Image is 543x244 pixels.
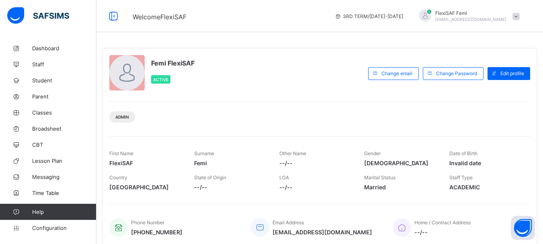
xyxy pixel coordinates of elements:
[109,184,182,191] span: [GEOGRAPHIC_DATA]
[109,174,127,180] span: Country
[449,174,473,180] span: Staff Type
[32,190,96,196] span: Time Table
[414,229,471,236] span: --/--
[364,160,437,166] span: [DEMOGRAPHIC_DATA]
[131,219,164,226] span: Phone Number
[153,77,168,82] span: Active
[436,70,477,76] span: Change Password
[414,219,471,226] span: Home / Contract Address
[32,93,96,100] span: Parent
[32,77,96,84] span: Student
[109,150,133,156] span: First Name
[32,61,96,68] span: Staff
[194,160,267,166] span: Femi
[364,184,437,191] span: Married
[279,150,306,156] span: Other Name
[435,17,506,22] span: [EMAIL_ADDRESS][DOMAIN_NAME]
[32,158,96,164] span: Lesson Plan
[279,160,352,166] span: --/--
[279,184,352,191] span: --/--
[32,225,96,231] span: Configuration
[32,125,96,132] span: Broadsheet
[449,150,477,156] span: Date of Birth
[273,229,372,236] span: [EMAIL_ADDRESS][DOMAIN_NAME]
[449,184,522,191] span: ACADEMIC
[32,174,96,180] span: Messaging
[500,70,524,76] span: Edit profile
[364,174,395,180] span: Marital Status
[511,216,535,240] button: Open asap
[32,209,96,215] span: Help
[435,10,506,16] span: FlexiSAF Femi
[7,7,69,24] img: safsims
[381,70,412,76] span: Change email
[273,219,304,226] span: Email Address
[151,59,195,67] span: Femi FlexiSAF
[411,10,524,23] div: FlexiSAFFemi
[133,13,186,21] span: Welcome FlexiSAF
[449,160,522,166] span: Invalid date
[109,160,182,166] span: FlexiSAF
[115,115,129,119] span: Admin
[32,45,96,51] span: Dashboard
[194,174,226,180] span: State of Origin
[279,174,289,180] span: LGA
[131,229,182,236] span: [PHONE_NUMBER]
[335,13,403,19] span: session/term information
[32,141,96,148] span: CBT
[32,109,96,116] span: Classes
[364,150,381,156] span: Gender
[194,150,214,156] span: Surname
[194,184,267,191] span: --/--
